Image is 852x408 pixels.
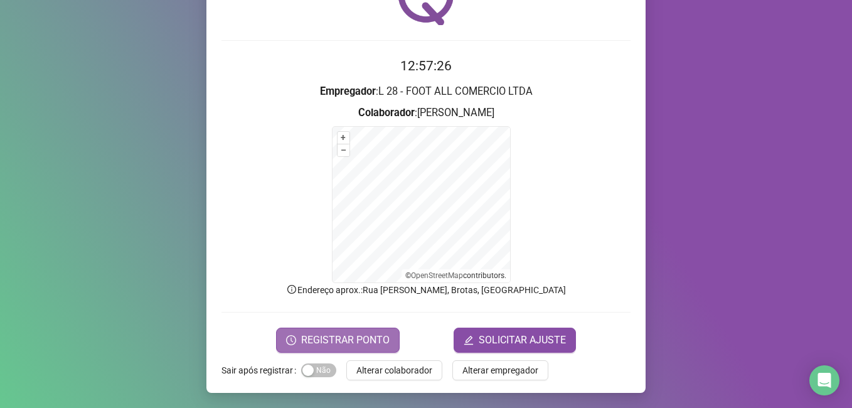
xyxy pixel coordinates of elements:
[809,365,839,395] div: Open Intercom Messenger
[221,83,631,100] h3: : L 28 - FOOT ALL COMERCIO LTDA
[286,335,296,345] span: clock-circle
[464,335,474,345] span: edit
[462,363,538,377] span: Alterar empregador
[452,360,548,380] button: Alterar empregador
[338,132,349,144] button: +
[301,333,390,348] span: REGISTRAR PONTO
[346,360,442,380] button: Alterar colaborador
[221,360,301,380] label: Sair após registrar
[356,363,432,377] span: Alterar colaborador
[320,85,376,97] strong: Empregador
[338,144,349,156] button: –
[454,328,576,353] button: editSOLICITAR AJUSTE
[276,328,400,353] button: REGISTRAR PONTO
[358,107,415,119] strong: Colaborador
[221,105,631,121] h3: : [PERSON_NAME]
[286,284,297,295] span: info-circle
[400,58,452,73] time: 12:57:26
[405,271,506,280] li: © contributors.
[411,271,463,280] a: OpenStreetMap
[479,333,566,348] span: SOLICITAR AJUSTE
[221,283,631,297] p: Endereço aprox. : Rua [PERSON_NAME], Brotas, [GEOGRAPHIC_DATA]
